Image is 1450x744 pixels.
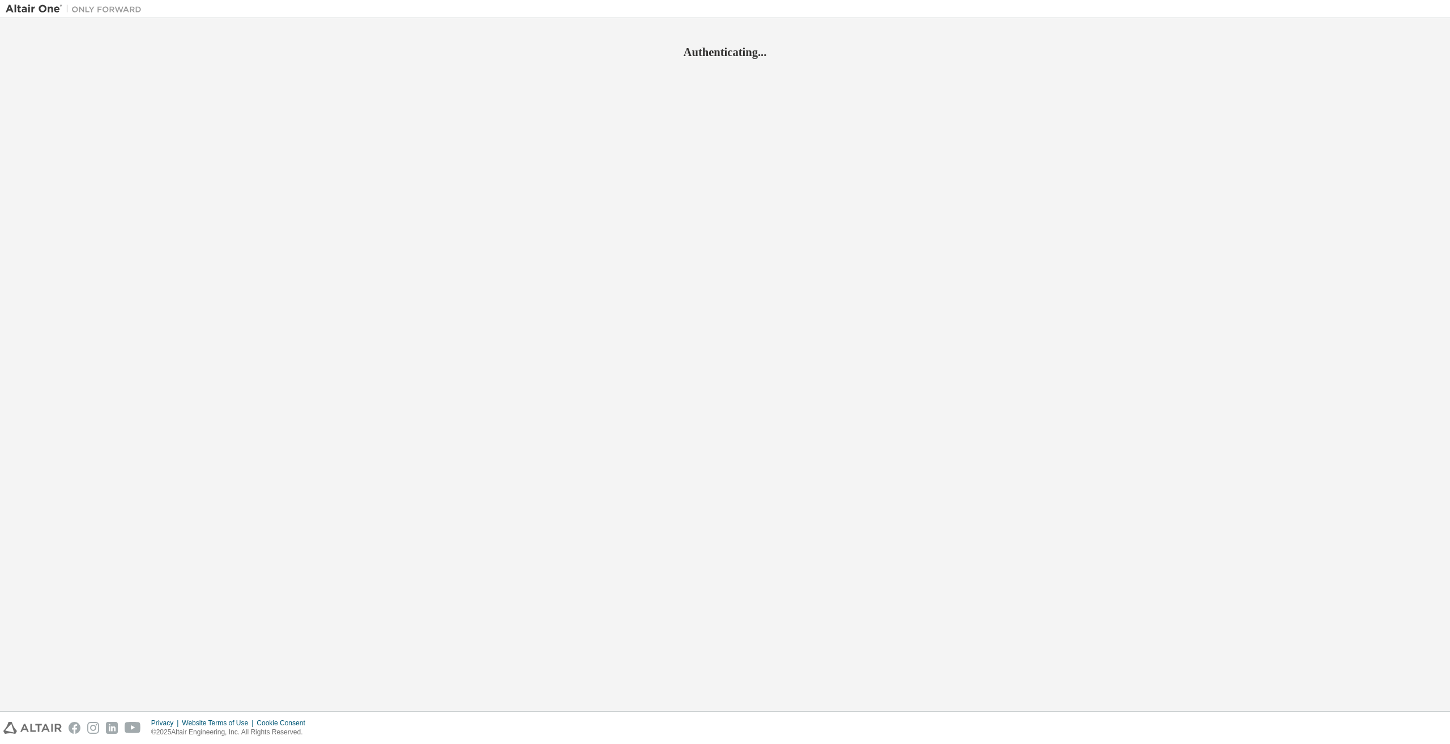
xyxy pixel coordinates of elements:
[151,719,182,728] div: Privacy
[151,728,312,737] p: © 2025 Altair Engineering, Inc. All Rights Reserved.
[69,722,80,734] img: facebook.svg
[257,719,312,728] div: Cookie Consent
[125,722,141,734] img: youtube.svg
[6,45,1444,59] h2: Authenticating...
[6,3,147,15] img: Altair One
[87,722,99,734] img: instagram.svg
[182,719,257,728] div: Website Terms of Use
[106,722,118,734] img: linkedin.svg
[3,722,62,734] img: altair_logo.svg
